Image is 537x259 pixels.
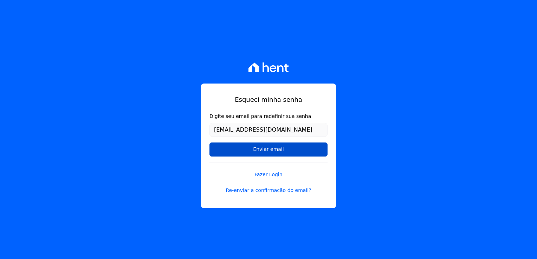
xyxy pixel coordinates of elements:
input: Email [209,123,328,137]
h1: Esqueci minha senha [209,95,328,104]
a: Re-enviar a confirmação do email? [209,187,328,194]
label: Digite seu email para redefinir sua senha [209,113,328,120]
a: Fazer Login [209,162,328,178]
input: Enviar email [209,142,328,157]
